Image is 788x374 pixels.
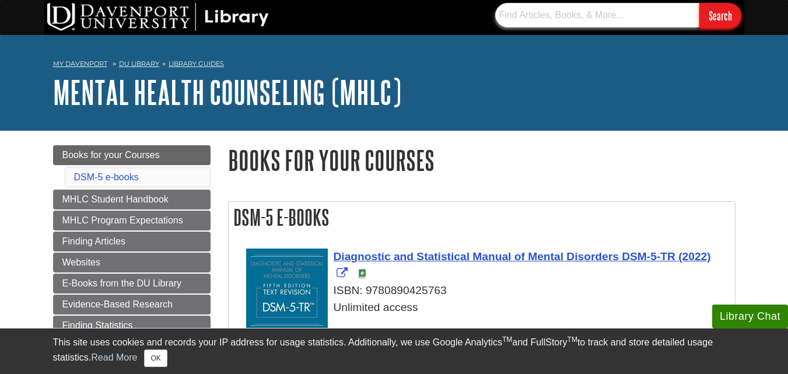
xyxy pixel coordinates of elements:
[53,316,211,335] a: Finding Statistics
[495,3,699,27] input: Find Articles, Books, & More...
[47,3,269,31] img: DU Library
[53,335,736,367] div: This site uses cookies and records your IP address for usage statistics. Additionally, we use Goo...
[246,282,729,299] div: ISBN: 9780890425763
[712,305,788,328] button: Library Chat
[62,236,126,246] span: Finding Articles
[228,145,736,175] h1: Books for your Courses
[246,249,328,365] img: Cover Art
[53,190,211,209] a: MHLC Student Handbook
[119,60,159,68] a: DU Library
[62,278,182,288] span: E-Books from the DU Library
[62,194,169,204] span: MHLC Student Handbook
[495,3,741,28] form: Searches DU Library's articles, books, and more
[53,295,211,314] a: Evidence-Based Research
[53,211,211,230] a: MHLC Program Expectations
[53,59,107,69] a: My Davenport
[62,299,173,309] span: Evidence-Based Research
[74,172,139,182] a: DSM-5 e-books
[53,274,211,293] a: E-Books from the DU Library
[169,60,224,68] a: Library Guides
[53,145,211,165] a: Books for your Courses
[62,150,160,160] span: Books for your Courses
[144,349,167,367] button: Close
[699,3,741,28] input: Search
[334,250,711,263] span: Diagnostic and Statistical Manual of Mental Disorders DSM-5-TR (2022)
[568,335,577,344] sup: TM
[53,74,401,110] a: Mental Health Counseling (MHLC)
[246,299,729,316] div: Unlimited access
[334,250,711,279] a: Link opens in new window
[229,202,735,233] h2: DSM-5 e-books
[62,320,133,330] span: Finding Statistics
[91,352,137,362] a: Read More
[62,257,101,267] span: Websites
[53,253,211,272] a: Websites
[358,269,367,278] img: e-Book
[53,232,211,251] a: Finding Articles
[53,56,736,75] nav: breadcrumb
[502,335,512,344] sup: TM
[62,215,183,225] span: MHLC Program Expectations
